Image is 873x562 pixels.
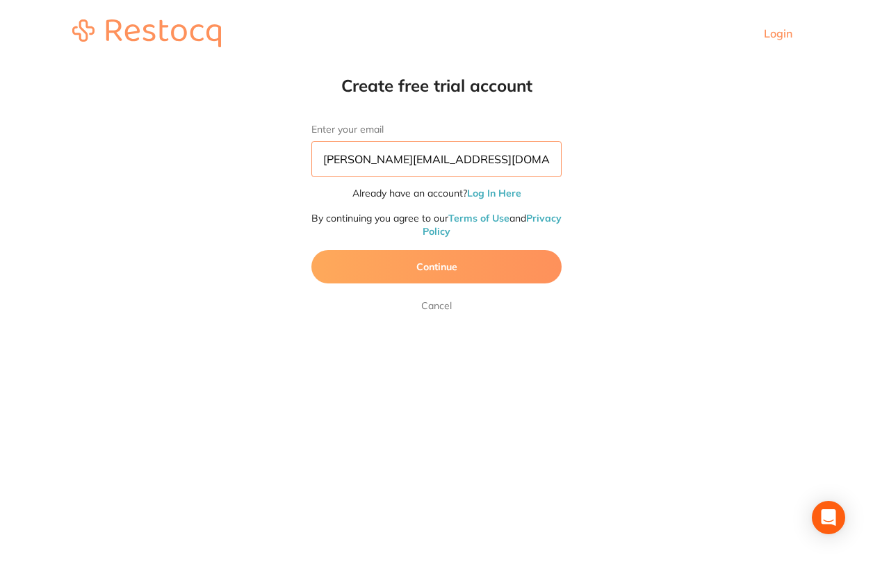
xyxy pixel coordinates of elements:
[284,75,589,96] h1: Create free trial account
[812,501,845,534] div: Open Intercom Messenger
[311,250,562,283] button: Continue
[311,124,562,135] label: Enter your email
[311,212,562,239] p: By continuing you agree to our and
[418,297,455,314] a: Cancel
[448,212,509,224] a: Terms of Use
[764,26,792,40] a: Login
[72,19,221,47] img: restocq_logo.svg
[311,187,562,201] p: Already have an account?
[423,212,562,238] a: Privacy Policy
[467,187,521,199] a: Log In Here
